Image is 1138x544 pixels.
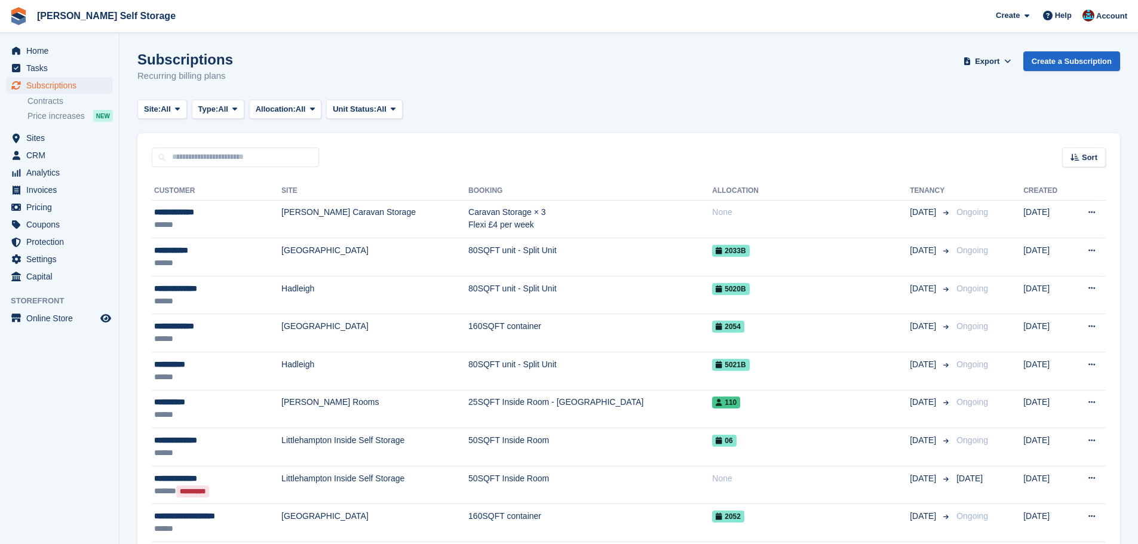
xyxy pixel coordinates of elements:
[26,130,98,146] span: Sites
[6,147,113,164] a: menu
[956,207,988,217] span: Ongoing
[468,466,712,504] td: 50SQFT Inside Room
[712,511,744,523] span: 2052
[956,511,988,521] span: Ongoing
[6,130,113,146] a: menu
[6,77,113,94] a: menu
[1023,238,1071,276] td: [DATE]
[376,103,387,115] span: All
[296,103,306,115] span: All
[26,216,98,233] span: Coupons
[161,103,171,115] span: All
[956,359,988,369] span: Ongoing
[712,283,749,295] span: 5020B
[6,182,113,198] a: menu
[137,69,233,83] p: Recurring billing plans
[468,352,712,391] td: 80SQFT unit - Split Unit
[326,100,402,119] button: Unit Status: All
[468,238,712,276] td: 80SQFT unit - Split Unit
[1023,428,1071,466] td: [DATE]
[712,359,749,371] span: 5021B
[956,245,988,255] span: Ongoing
[975,56,999,67] span: Export
[281,182,468,201] th: Site
[1055,10,1072,21] span: Help
[256,103,296,115] span: Allocation:
[281,314,468,352] td: [GEOGRAPHIC_DATA]
[26,147,98,164] span: CRM
[27,110,85,122] span: Price increases
[712,321,744,333] span: 2054
[6,233,113,250] a: menu
[26,164,98,181] span: Analytics
[281,504,468,542] td: [GEOGRAPHIC_DATA]
[249,100,322,119] button: Allocation: All
[956,435,988,445] span: Ongoing
[26,42,98,59] span: Home
[956,397,988,407] span: Ongoing
[281,352,468,391] td: Hadleigh
[26,77,98,94] span: Subscriptions
[712,472,910,485] div: None
[6,60,113,76] a: menu
[1023,51,1120,71] a: Create a Subscription
[1096,10,1127,22] span: Account
[910,358,938,371] span: [DATE]
[910,434,938,447] span: [DATE]
[152,182,281,201] th: Customer
[192,100,244,119] button: Type: All
[468,182,712,201] th: Booking
[1023,276,1071,314] td: [DATE]
[996,10,1020,21] span: Create
[712,182,910,201] th: Allocation
[1023,352,1071,391] td: [DATE]
[281,390,468,428] td: [PERSON_NAME] Rooms
[281,238,468,276] td: [GEOGRAPHIC_DATA]
[910,510,938,523] span: [DATE]
[1023,504,1071,542] td: [DATE]
[26,199,98,216] span: Pricing
[93,110,113,122] div: NEW
[6,164,113,181] a: menu
[910,206,938,219] span: [DATE]
[956,474,983,483] span: [DATE]
[281,200,468,238] td: [PERSON_NAME] Caravan Storage
[910,244,938,257] span: [DATE]
[1023,466,1071,504] td: [DATE]
[1023,182,1071,201] th: Created
[712,397,740,408] span: 110
[27,96,113,107] a: Contracts
[6,216,113,233] a: menu
[333,103,376,115] span: Unit Status:
[281,428,468,466] td: Littlehampton Inside Self Storage
[956,284,988,293] span: Ongoing
[1023,200,1071,238] td: [DATE]
[1082,10,1094,21] img: Dev Yildirim
[910,396,938,408] span: [DATE]
[6,310,113,327] a: menu
[712,206,910,219] div: None
[468,428,712,466] td: 50SQFT Inside Room
[6,42,113,59] a: menu
[712,245,749,257] span: 2033B
[468,276,712,314] td: 80SQFT unit - Split Unit
[961,51,1014,71] button: Export
[712,435,736,447] span: 06
[26,60,98,76] span: Tasks
[218,103,228,115] span: All
[26,251,98,268] span: Settings
[27,109,113,122] a: Price increases NEW
[11,295,119,307] span: Storefront
[468,390,712,428] td: 25SQFT Inside Room - [GEOGRAPHIC_DATA]
[32,6,180,26] a: [PERSON_NAME] Self Storage
[956,321,988,331] span: Ongoing
[137,51,233,67] h1: Subscriptions
[6,268,113,285] a: menu
[26,268,98,285] span: Capital
[6,251,113,268] a: menu
[468,200,712,238] td: Caravan Storage × 3 Flexi £4 per week
[281,466,468,504] td: Littlehampton Inside Self Storage
[198,103,219,115] span: Type:
[910,282,938,295] span: [DATE]
[99,311,113,325] a: Preview store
